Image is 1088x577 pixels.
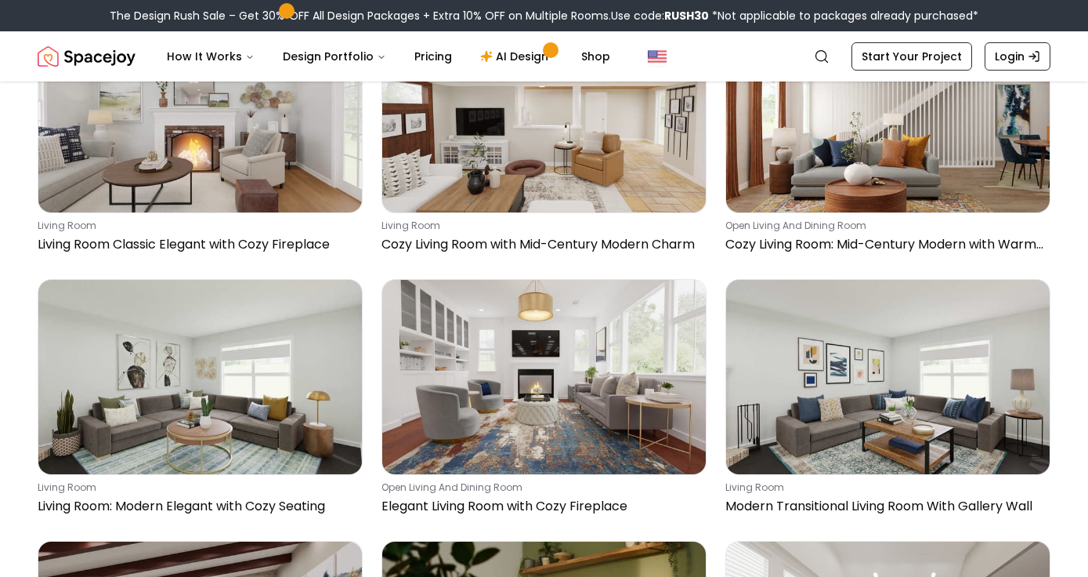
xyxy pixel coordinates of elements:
span: *Not applicable to packages already purchased* [709,8,978,24]
img: Living Room Classic Elegant with Cozy Fireplace [38,18,362,212]
img: Cozy Living Room with Mid-Century Modern Charm [382,18,706,212]
a: Elegant Living Room with Cozy Fireplaceopen living and dining roomElegant Living Room with Cozy F... [381,279,707,522]
p: living room [725,481,1044,494]
img: Modern Transitional Living Room With Gallery Wall [726,280,1050,474]
a: AI Design [468,41,566,72]
a: Cozy Living Room: Mid-Century Modern with Warm Colorsopen living and dining roomCozy Living Room:... [725,17,1050,260]
a: Pricing [402,41,464,72]
p: Living Room: Modern Elegant with Cozy Seating [38,497,356,516]
a: Shop [569,41,623,72]
p: Cozy Living Room with Mid-Century Modern Charm [381,235,700,254]
button: How It Works [154,41,267,72]
b: RUSH30 [664,8,709,24]
img: Living Room: Modern Elegant with Cozy Seating [38,280,362,474]
span: Use code: [611,8,709,24]
img: Cozy Living Room: Mid-Century Modern with Warm Colors [726,18,1050,212]
a: Spacejoy [38,41,136,72]
img: Elegant Living Room with Cozy Fireplace [382,280,706,474]
nav: Global [38,31,1050,82]
a: Modern Transitional Living Room With Gallery Wallliving roomModern Transitional Living Room With ... [725,279,1050,522]
img: United States [648,47,667,66]
p: Elegant Living Room with Cozy Fireplace [381,497,700,516]
a: Start Your Project [851,42,972,71]
p: Modern Transitional Living Room With Gallery Wall [725,497,1044,516]
a: Cozy Living Room with Mid-Century Modern Charmliving roomCozy Living Room with Mid-Century Modern... [381,17,707,260]
a: Living Room Classic Elegant with Cozy Fireplaceliving roomLiving Room Classic Elegant with Cozy F... [38,17,363,260]
p: living room [381,220,700,232]
p: living room [38,481,356,494]
a: Login [985,42,1050,71]
button: Design Portfolio [270,41,399,72]
nav: Main [154,41,623,72]
p: Living Room Classic Elegant with Cozy Fireplace [38,235,356,254]
p: Cozy Living Room: Mid-Century Modern with Warm Colors [725,235,1044,254]
p: living room [38,220,356,232]
a: Living Room: Modern Elegant with Cozy Seatingliving roomLiving Room: Modern Elegant with Cozy Sea... [38,279,363,522]
p: open living and dining room [725,220,1044,232]
div: The Design Rush Sale – Get 30% OFF All Design Packages + Extra 10% OFF on Multiple Rooms. [110,8,978,24]
p: open living and dining room [381,481,700,494]
img: Spacejoy Logo [38,41,136,72]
